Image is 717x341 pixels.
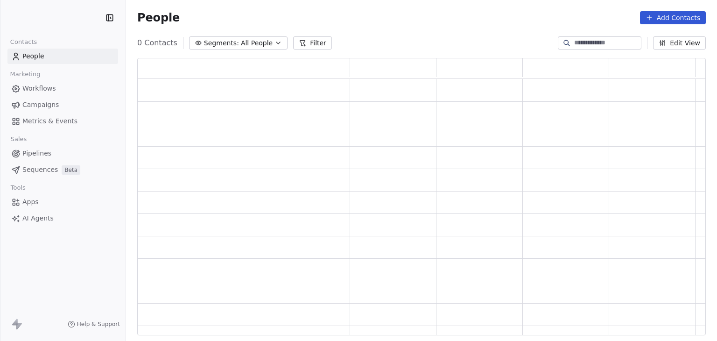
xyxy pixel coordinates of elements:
[241,38,273,48] span: All People
[204,38,239,48] span: Segments:
[293,36,332,50] button: Filter
[22,51,44,61] span: People
[77,320,120,328] span: Help & Support
[22,100,59,110] span: Campaigns
[62,165,80,175] span: Beta
[22,149,51,158] span: Pipelines
[7,49,118,64] a: People
[640,11,706,24] button: Add Contacts
[7,97,118,113] a: Campaigns
[68,320,120,328] a: Help & Support
[7,114,118,129] a: Metrics & Events
[6,35,41,49] span: Contacts
[22,197,39,207] span: Apps
[7,181,29,195] span: Tools
[22,116,77,126] span: Metrics & Events
[6,67,44,81] span: Marketing
[22,213,54,223] span: AI Agents
[22,165,58,175] span: Sequences
[653,36,706,50] button: Edit View
[7,162,118,178] a: SequencesBeta
[137,37,177,49] span: 0 Contacts
[7,81,118,96] a: Workflows
[7,194,118,210] a: Apps
[7,146,118,161] a: Pipelines
[137,11,180,25] span: People
[7,211,118,226] a: AI Agents
[22,84,56,93] span: Workflows
[7,132,31,146] span: Sales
